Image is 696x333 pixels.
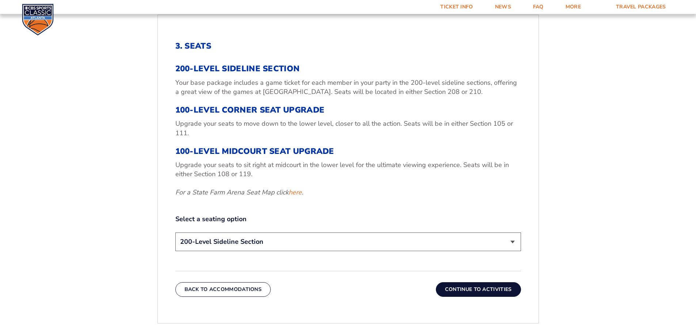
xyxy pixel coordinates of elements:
[175,215,521,224] label: Select a seating option
[175,188,303,197] em: For a State Farm Arena Seat Map click .
[175,41,521,51] h2: 3. Seats
[22,4,54,35] img: CBS Sports Classic
[175,147,521,156] h3: 100-Level Midcourt Seat Upgrade
[175,119,521,137] p: Upgrade your seats to move down to the lower level, closer to all the action. Seats will be in ei...
[175,78,521,97] p: Your base package includes a game ticket for each member in your party in the 200-level sideline ...
[175,105,521,115] h3: 100-Level Corner Seat Upgrade
[289,188,302,197] a: here
[175,160,521,179] p: Upgrade your seats to sit right at midcourt in the lower level for the ultimate viewing experienc...
[175,64,521,73] h3: 200-Level Sideline Section
[175,282,271,297] button: Back To Accommodations
[436,282,521,297] button: Continue To Activities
